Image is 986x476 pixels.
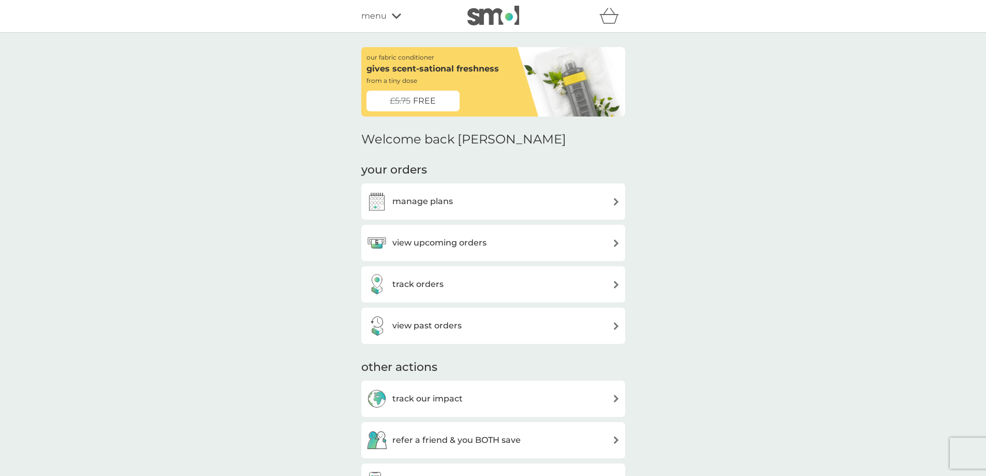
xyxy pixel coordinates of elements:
[361,359,437,376] h3: other actions
[612,436,620,444] img: arrow right
[361,162,427,178] h3: your orders
[392,434,521,447] h3: refer a friend & you BOTH save
[612,281,620,289] img: arrow right
[366,52,434,62] p: our fabric conditioner
[467,6,519,25] img: smol
[392,236,487,250] h3: view upcoming orders
[392,278,444,291] h3: track orders
[366,76,417,85] p: from a tiny dose
[612,239,620,247] img: arrow right
[361,9,387,23] span: menu
[392,195,453,208] h3: manage plans
[612,322,620,330] img: arrow right
[392,392,463,406] h3: track our impact
[361,132,566,147] h2: Welcome back [PERSON_NAME]
[392,319,462,333] h3: view past orders
[599,6,625,26] div: basket
[366,62,499,76] p: gives scent-sational freshness
[413,94,436,108] span: FREE
[612,198,620,206] img: arrow right
[390,94,410,108] span: £5.75
[612,395,620,402] img: arrow right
